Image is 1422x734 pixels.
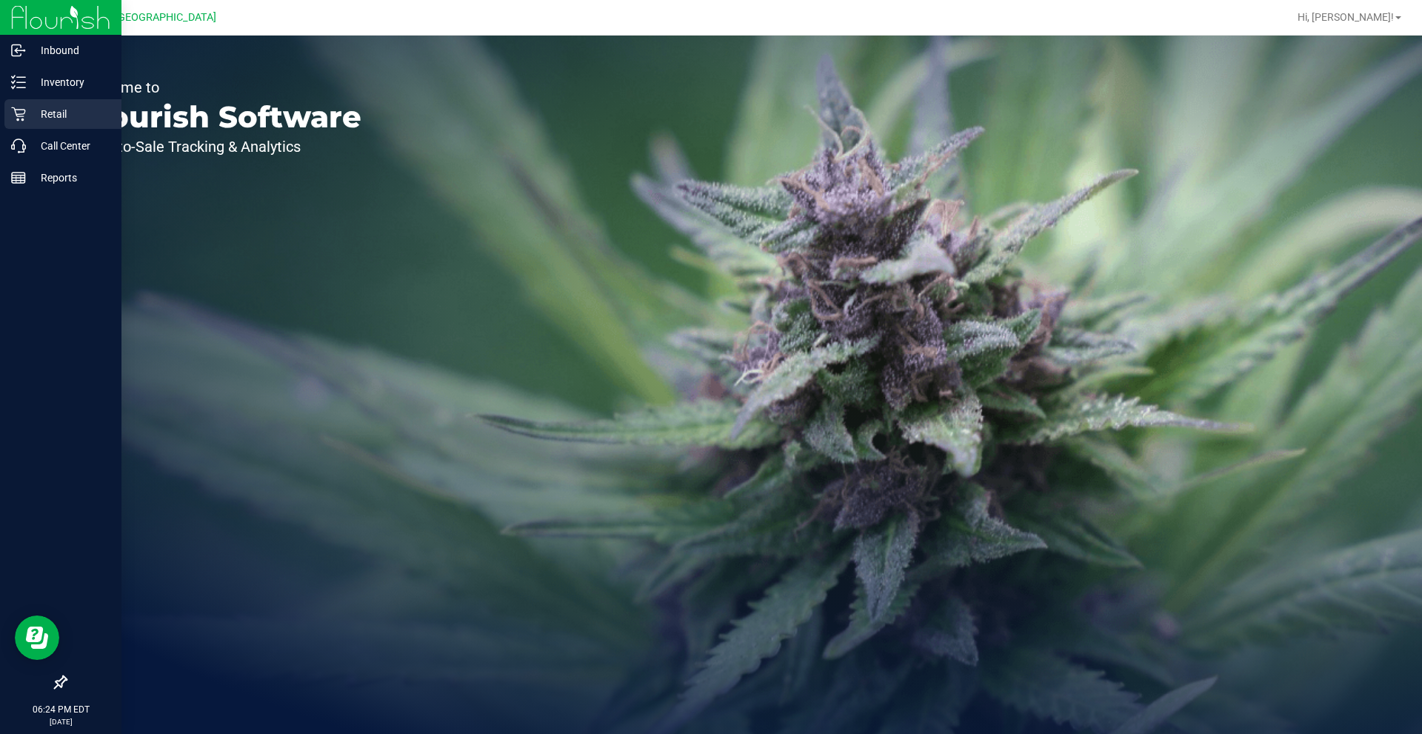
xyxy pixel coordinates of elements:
span: Hi, [PERSON_NAME]! [1298,11,1394,23]
p: Welcome to [80,80,361,95]
iframe: Resource center [15,615,59,660]
p: Seed-to-Sale Tracking & Analytics [80,139,361,154]
p: 06:24 PM EDT [7,703,115,716]
p: Flourish Software [80,102,361,132]
p: Inventory [26,73,115,91]
inline-svg: Inbound [11,43,26,58]
p: Inbound [26,41,115,59]
p: Retail [26,105,115,123]
inline-svg: Inventory [11,75,26,90]
inline-svg: Reports [11,170,26,185]
p: [DATE] [7,716,115,727]
span: GA2 - [GEOGRAPHIC_DATA] [86,11,216,24]
inline-svg: Call Center [11,139,26,153]
inline-svg: Retail [11,107,26,121]
p: Call Center [26,137,115,155]
p: Reports [26,169,115,187]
